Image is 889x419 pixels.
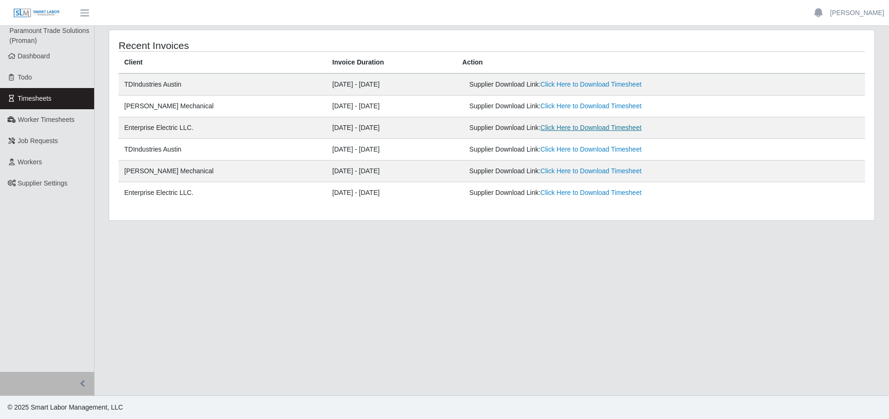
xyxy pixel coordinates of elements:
td: [DATE] - [DATE] [327,139,457,161]
span: Dashboard [18,52,50,60]
span: Timesheets [18,95,52,102]
a: [PERSON_NAME] [830,8,884,18]
div: Supplier Download Link: [469,166,720,176]
a: Click Here to Download Timesheet [540,81,641,88]
span: Job Requests [18,137,58,145]
td: [PERSON_NAME] Mechanical [119,96,327,117]
a: Click Here to Download Timesheet [540,124,641,131]
td: TDIndustries Austin [119,73,327,96]
th: Client [119,52,327,74]
td: Enterprise Electric LLC. [119,182,327,204]
th: Action [457,52,865,74]
span: Paramount Trade Solutions (Proman) [9,27,89,44]
td: Enterprise Electric LLC. [119,117,327,139]
td: [DATE] - [DATE] [327,161,457,182]
div: Supplier Download Link: [469,188,720,198]
td: [DATE] - [DATE] [327,96,457,117]
a: Click Here to Download Timesheet [540,145,641,153]
div: Supplier Download Link: [469,123,720,133]
img: SLM Logo [13,8,60,18]
span: Supplier Settings [18,179,68,187]
td: TDIndustries Austin [119,139,327,161]
td: [DATE] - [DATE] [327,73,457,96]
th: Invoice Duration [327,52,457,74]
span: Todo [18,73,32,81]
span: Worker Timesheets [18,116,74,123]
span: © 2025 Smart Labor Management, LLC [8,403,123,411]
a: Click Here to Download Timesheet [540,167,641,175]
td: [DATE] - [DATE] [327,117,457,139]
td: [PERSON_NAME] Mechanical [119,161,327,182]
h4: Recent Invoices [119,40,421,51]
div: Supplier Download Link: [469,145,720,154]
div: Supplier Download Link: [469,101,720,111]
a: Click Here to Download Timesheet [540,102,641,110]
span: Workers [18,158,42,166]
div: Supplier Download Link: [469,80,720,89]
td: [DATE] - [DATE] [327,182,457,204]
a: Click Here to Download Timesheet [540,189,641,196]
